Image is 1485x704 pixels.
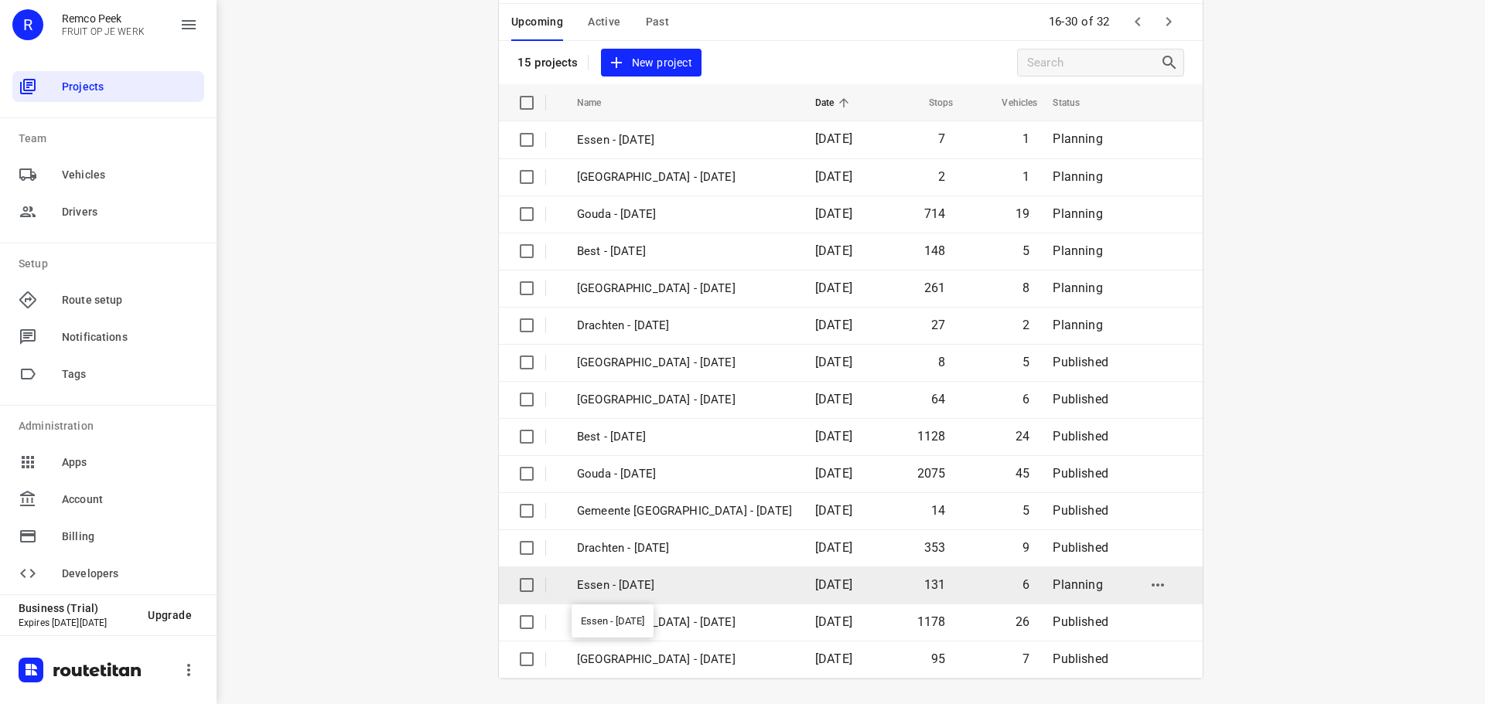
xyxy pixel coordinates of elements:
p: Expires [DATE][DATE] [19,617,135,628]
span: Projects [62,79,198,95]
input: Search projects [1027,51,1160,75]
p: Zwolle - Wednesday [577,614,792,631]
span: 45 [1016,466,1029,481]
p: Antwerpen - Wednesday [577,391,792,409]
span: [DATE] [815,577,852,592]
button: New project [601,49,702,77]
span: 14 [931,503,945,518]
div: Drivers [12,196,204,227]
span: Published [1053,466,1108,481]
span: 2 [1022,318,1029,332]
span: Published [1053,429,1108,444]
span: 353 [924,540,946,555]
div: Notifications [12,321,204,352]
span: Tags [62,366,198,383]
span: Planning [1053,206,1102,221]
p: Setup [19,256,204,272]
span: Next Page [1153,6,1184,37]
span: Upcoming [511,12,563,32]
span: 2 [938,169,945,184]
span: 64 [931,392,945,406]
span: Route setup [62,292,198,308]
p: Best - Thursday [577,243,792,260]
span: [DATE] [815,131,852,146]
div: Search [1160,53,1183,72]
span: 8 [938,355,945,369]
span: 1 [1022,131,1029,146]
p: Administration [19,418,204,434]
p: Essen - [DATE] [577,576,792,594]
span: [DATE] [815,206,852,221]
span: 19 [1016,206,1029,221]
span: [DATE] [815,503,852,518]
span: Active [588,12,620,32]
p: Gemeente Rotterdam - Tuesday [577,651,792,668]
p: Zwolle - Thursday [577,280,792,298]
p: Remco Peek [62,12,145,25]
span: [DATE] [815,466,852,481]
span: 148 [924,243,946,258]
span: [DATE] [815,429,852,444]
p: Antwerpen - Thursday [577,168,792,186]
p: Gemeente Rotterdam - Thursday [577,354,792,372]
span: Vehicles [981,94,1037,112]
span: Planning [1053,131,1102,146]
span: Name [577,94,622,112]
p: 15 projects [517,56,579,70]
span: [DATE] [815,392,852,406]
span: [DATE] [815,169,852,184]
div: Route setup [12,284,204,315]
div: Projects [12,71,204,102]
div: Vehicles [12,159,204,190]
span: Planning [1053,281,1102,295]
p: Drachten - Thursday [577,317,792,335]
span: [DATE] [815,243,852,258]
span: Past [646,12,670,32]
div: Developers [12,558,204,589]
p: Gouda - Wednesday [577,465,792,483]
span: [DATE] [815,540,852,555]
span: Account [62,491,198,508]
span: [DATE] [815,651,852,666]
span: 714 [924,206,946,221]
span: [DATE] [815,355,852,369]
span: Developers [62,566,198,582]
span: 261 [924,281,946,295]
span: 27 [931,318,945,332]
span: 7 [1022,651,1029,666]
span: Planning [1053,577,1102,592]
span: 26 [1016,614,1029,629]
span: [DATE] [815,614,852,629]
div: R [12,9,43,40]
span: Stops [909,94,954,112]
span: Billing [62,529,198,545]
span: Published [1053,355,1108,369]
p: Essen - Friday [577,131,792,149]
span: Published [1053,651,1108,666]
span: 5 [1022,503,1029,518]
span: Apps [62,454,198,471]
span: Date [815,94,855,112]
span: Upgrade [148,609,192,621]
span: 1178 [917,614,946,629]
span: 6 [1022,577,1029,592]
span: Planning [1053,243,1102,258]
span: 6 [1022,392,1029,406]
div: Account [12,484,204,515]
span: [DATE] [815,281,852,295]
p: Best - Wednesday [577,428,792,446]
span: Published [1053,614,1108,629]
div: Apps [12,447,204,478]
div: Billing [12,521,204,552]
p: Business (Trial) [19,602,135,614]
p: Gemeente Rotterdam - Wednesday [577,502,792,520]
span: 5 [1022,243,1029,258]
p: Gouda - Thursday [577,206,792,223]
span: Published [1053,392,1108,406]
span: New project [610,53,692,73]
span: 5 [1022,355,1029,369]
span: 1 [1022,169,1029,184]
span: 1128 [917,429,946,444]
span: Notifications [62,329,198,345]
span: 7 [938,131,945,146]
